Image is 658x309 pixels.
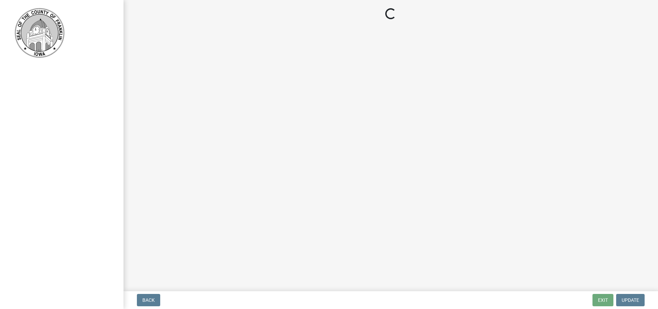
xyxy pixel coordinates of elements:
button: Update [616,294,645,306]
span: Update [622,297,639,303]
button: Exit [592,294,613,306]
img: Franklin County, Iowa [14,7,65,59]
span: Back [142,297,155,303]
button: Back [137,294,160,306]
